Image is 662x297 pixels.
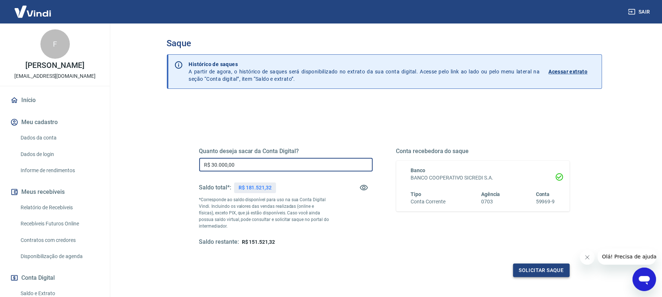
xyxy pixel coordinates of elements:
[9,0,57,23] img: Vindi
[411,174,555,182] h6: BANCO COOPERATIVO SICREDI S.A.
[633,268,656,291] iframe: Botão para abrir a janela de mensagens
[199,184,231,191] h5: Saldo total*:
[167,38,602,48] h3: Saque
[411,191,422,197] span: Tipo
[18,130,101,145] a: Dados da conta
[18,163,101,178] a: Informe de rendimentos
[189,61,540,83] p: A partir de agora, o histórico de saques será disponibilizado no extrato da sua conta digital. Ac...
[536,191,550,197] span: Conta
[411,167,426,173] span: Banco
[14,72,96,80] p: [EMAIL_ADDRESS][DOMAIN_NAME]
[549,61,596,83] a: Acessar extrato
[396,148,570,155] h5: Conta recebedora do saque
[627,5,653,19] button: Sair
[580,250,595,265] iframe: Fechar mensagem
[40,29,70,59] div: F
[18,200,101,215] a: Relatório de Recebíveis
[199,196,329,229] p: *Corresponde ao saldo disponível para uso na sua Conta Digital Vindi. Incluindo os valores das ve...
[598,249,656,265] iframe: Mensagem da empresa
[199,238,239,246] h5: Saldo restante:
[18,233,101,248] a: Contratos com credores
[4,5,62,11] span: Olá! Precisa de ajuda?
[239,184,272,192] p: R$ 181.521,32
[18,216,101,231] a: Recebíveis Futuros Online
[18,249,101,264] a: Disponibilização de agenda
[481,191,500,197] span: Agência
[9,270,101,286] button: Conta Digital
[9,92,101,108] a: Início
[9,114,101,130] button: Meu cadastro
[25,62,84,69] p: [PERSON_NAME]
[189,61,540,68] p: Histórico de saques
[549,68,588,75] p: Acessar extrato
[199,148,373,155] h5: Quanto deseja sacar da Conta Digital?
[9,184,101,200] button: Meus recebíveis
[513,264,570,277] button: Solicitar saque
[242,239,275,245] span: R$ 151.521,32
[536,198,555,206] h6: 59969-9
[411,198,445,206] h6: Conta Corrente
[18,147,101,162] a: Dados de login
[481,198,500,206] h6: 0703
